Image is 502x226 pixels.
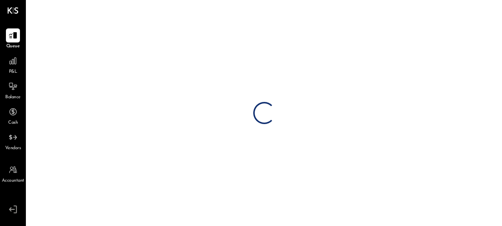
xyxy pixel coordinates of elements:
[8,120,18,126] span: Cash
[5,94,21,101] span: Balance
[0,130,26,152] a: Vendors
[0,28,26,50] a: Queue
[2,178,24,184] span: Accountant
[0,79,26,101] a: Balance
[0,163,26,184] a: Accountant
[0,105,26,126] a: Cash
[5,145,21,152] span: Vendors
[6,43,20,50] span: Queue
[0,54,26,75] a: P&L
[9,69,17,75] span: P&L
